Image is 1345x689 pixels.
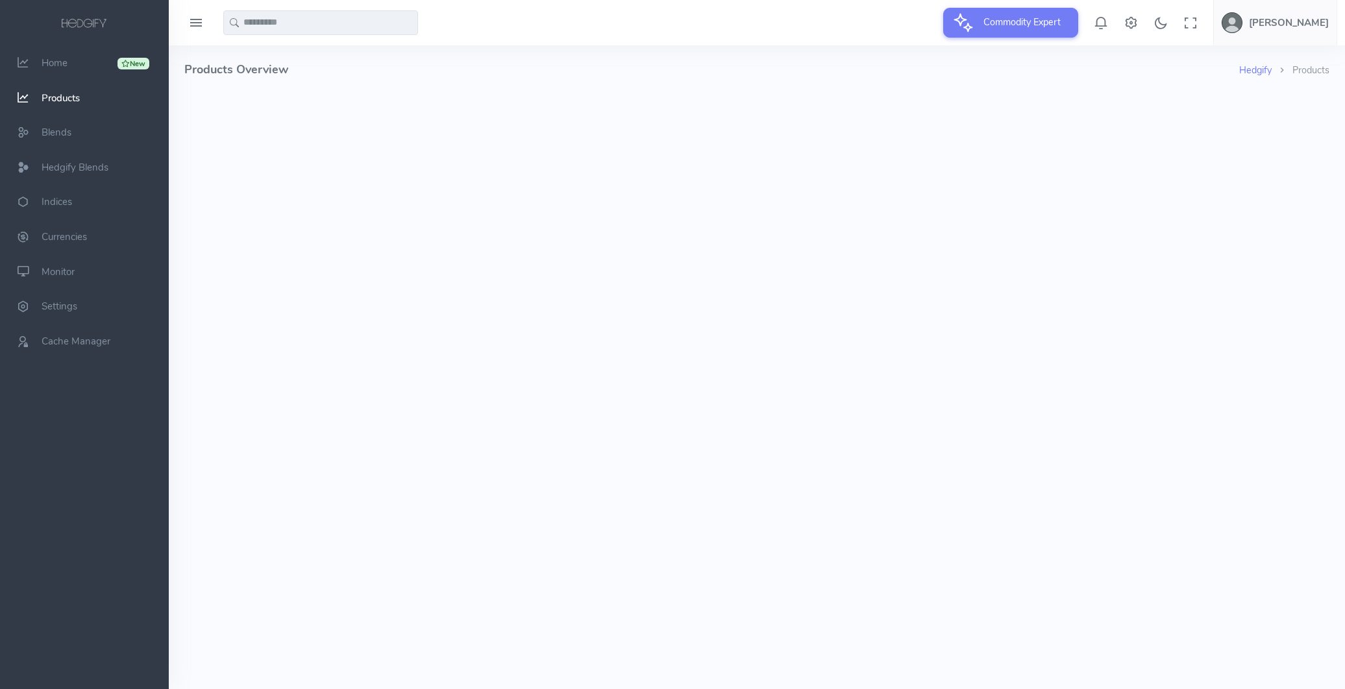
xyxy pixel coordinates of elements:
[943,16,1078,29] a: Commodity Expert
[42,91,80,104] span: Products
[42,265,75,278] span: Monitor
[117,58,149,69] div: New
[184,45,1239,94] h4: Products Overview
[42,126,71,139] span: Blends
[42,196,72,209] span: Indices
[42,300,77,313] span: Settings
[1249,18,1329,28] h5: [PERSON_NAME]
[943,8,1078,38] button: Commodity Expert
[42,161,108,174] span: Hedgify Blends
[42,230,87,243] span: Currencies
[1222,12,1242,33] img: user-image
[976,8,1068,36] span: Commodity Expert
[42,335,110,348] span: Cache Manager
[1239,64,1272,77] a: Hedgify
[59,17,110,31] img: logo
[1272,64,1329,78] li: Products
[42,56,68,69] span: Home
